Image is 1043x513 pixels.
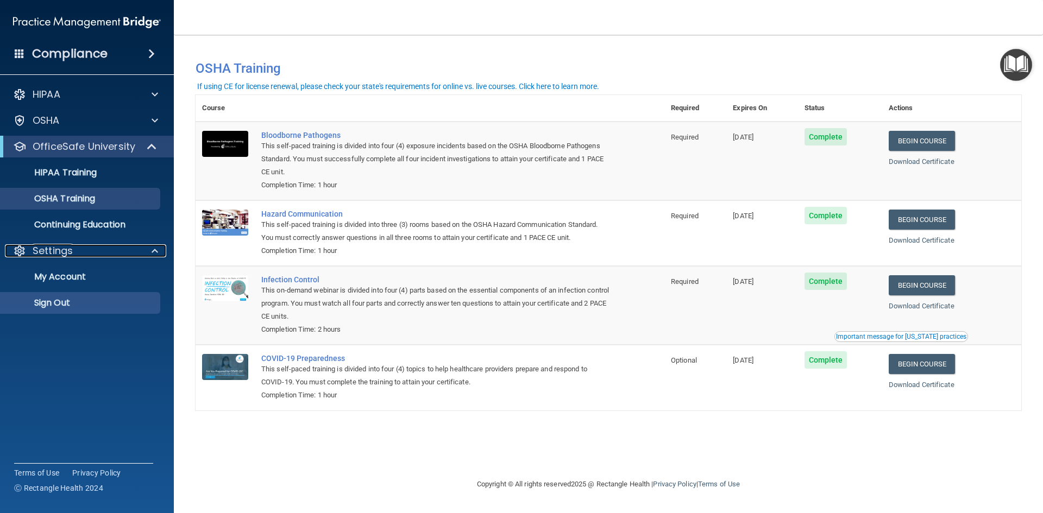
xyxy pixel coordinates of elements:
[733,133,753,141] span: [DATE]
[261,275,610,284] a: Infection Control
[261,244,610,257] div: Completion Time: 1 hour
[889,354,955,374] a: Begin Course
[726,95,797,122] th: Expires On
[32,46,108,61] h4: Compliance
[261,210,610,218] a: Hazard Communication
[889,275,955,295] a: Begin Course
[197,83,599,90] div: If using CE for license renewal, please check your state's requirements for online vs. live cours...
[13,11,161,33] img: PMB logo
[33,140,135,153] p: OfficeSafe University
[7,297,155,308] p: Sign Out
[733,277,753,286] span: [DATE]
[72,467,121,478] a: Privacy Policy
[889,381,954,389] a: Download Certificate
[805,207,847,224] span: Complete
[261,363,610,389] div: This self-paced training is divided into four (4) topics to help healthcare providers prepare and...
[798,95,882,122] th: Status
[196,61,1021,76] h4: OSHA Training
[261,140,610,179] div: This self-paced training is divided into four (4) exposure incidents based on the OSHA Bloodborne...
[671,212,699,220] span: Required
[7,271,155,282] p: My Account
[13,244,158,257] a: Settings
[671,356,697,364] span: Optional
[889,210,955,230] a: Begin Course
[805,273,847,290] span: Complete
[889,157,954,166] a: Download Certificate
[14,483,103,493] span: Ⓒ Rectangle Health 2024
[33,114,60,127] p: OSHA
[13,114,158,127] a: OSHA
[733,212,753,220] span: [DATE]
[261,284,610,323] div: This on-demand webinar is divided into four (4) parts based on the essential components of an inf...
[196,81,601,92] button: If using CE for license renewal, please check your state's requirements for online vs. live cours...
[261,323,610,336] div: Completion Time: 2 hours
[196,95,255,122] th: Course
[7,193,95,204] p: OSHA Training
[410,467,807,502] div: Copyright © All rights reserved 2025 @ Rectangle Health | |
[698,480,740,488] a: Terms of Use
[14,467,59,478] a: Terms of Use
[261,389,610,402] div: Completion Time: 1 hour
[805,351,847,369] span: Complete
[653,480,696,488] a: Privacy Policy
[1000,49,1032,81] button: Open Resource Center
[261,179,610,192] div: Completion Time: 1 hour
[261,131,610,140] a: Bloodborne Pathogens
[7,219,155,230] p: Continuing Education
[671,133,699,141] span: Required
[261,354,610,363] a: COVID-19 Preparedness
[13,88,158,101] a: HIPAA
[805,128,847,145] span: Complete
[889,131,955,151] a: Begin Course
[889,302,954,310] a: Download Certificate
[889,236,954,244] a: Download Certificate
[671,277,699,286] span: Required
[836,333,966,340] div: Important message for [US_STATE] practices
[882,95,1021,122] th: Actions
[664,95,726,122] th: Required
[834,331,968,342] button: Read this if you are a dental practitioner in the state of CA
[733,356,753,364] span: [DATE]
[7,167,97,178] p: HIPAA Training
[261,218,610,244] div: This self-paced training is divided into three (3) rooms based on the OSHA Hazard Communication S...
[33,244,73,257] p: Settings
[13,140,158,153] a: OfficeSafe University
[33,88,60,101] p: HIPAA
